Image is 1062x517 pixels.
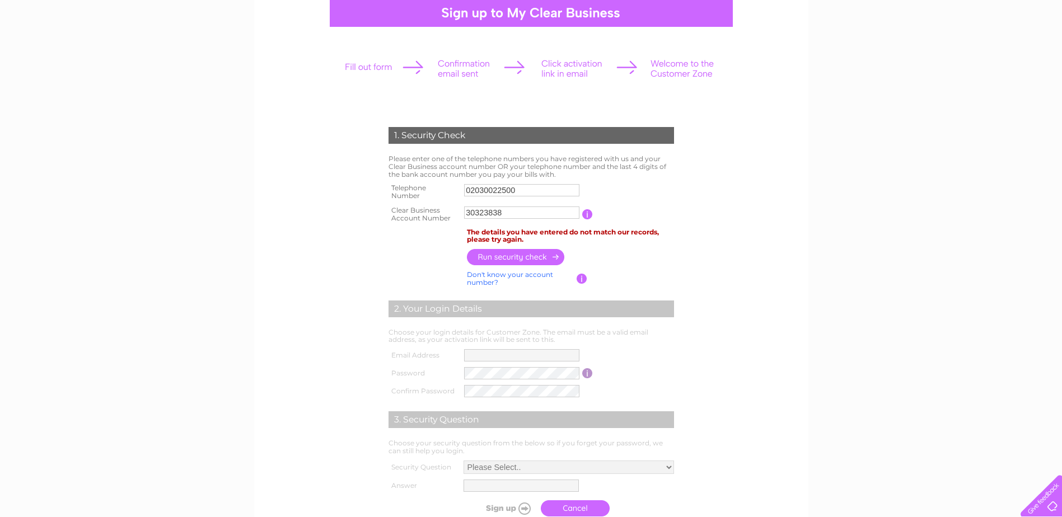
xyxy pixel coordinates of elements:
a: Telecoms [965,48,998,56]
a: 0333 014 3131 [851,6,928,20]
div: 1. Security Check [389,127,674,144]
img: logo.png [37,29,94,63]
div: 3. Security Question [389,411,674,428]
td: Choose your security question from the below so if you forget your password, we can still help yo... [386,436,677,458]
input: Information [577,274,587,284]
a: Water [905,48,927,56]
div: 2. Your Login Details [389,300,674,317]
input: Information [582,368,593,378]
a: Cancel [541,500,610,516]
td: Please enter one of the telephone numbers you have registered with us and your Clear Business acc... [386,152,677,181]
input: Information [582,209,593,219]
div: Clear Business is a trading name of Verastar Limited (registered in [GEOGRAPHIC_DATA] No. 3667643... [267,6,796,54]
th: Password [386,364,462,382]
input: Submit [466,500,535,516]
td: Choose your login details for Customer Zone. The email must be a valid email address, as your act... [386,326,677,347]
th: Answer [386,477,461,495]
a: Energy [933,48,958,56]
th: Email Address [386,346,462,364]
th: Clear Business Account Number [386,203,462,225]
th: Security Question [386,458,461,477]
a: Contact [1028,48,1055,56]
th: Confirm Password [386,382,462,400]
a: Blog [1005,48,1021,56]
td: The details you have entered do not match our records, please try again. [464,225,677,247]
th: Telephone Number [386,181,462,203]
a: Don't know your account number? [467,270,553,286]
